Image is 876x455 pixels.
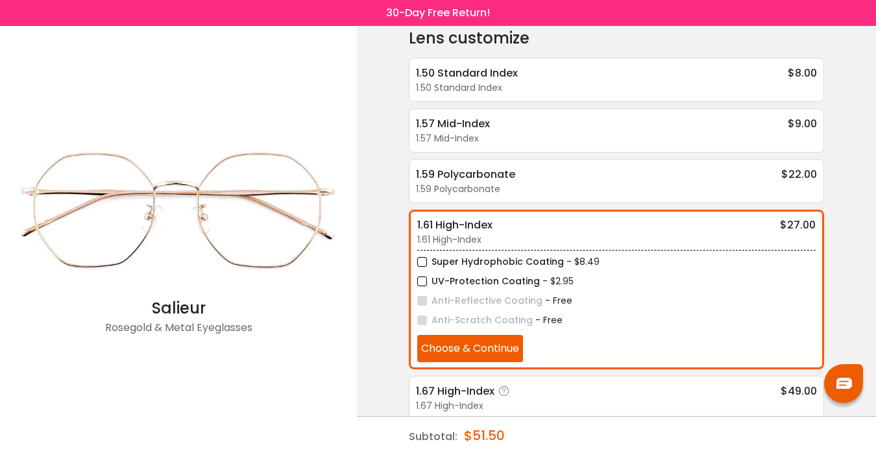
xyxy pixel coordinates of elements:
[416,132,817,145] div: 1.57 Mid-Index
[416,399,817,413] div: 1.67 High-Index
[781,166,817,182] span: $22.00
[545,294,572,307] span: - Free
[535,314,563,326] span: - Free
[542,275,574,288] span: - $2.95
[788,116,817,132] span: $9.00
[416,383,514,399] div: 1.67 High-Index
[416,81,817,95] div: 1.50 Standard Index
[416,166,515,182] div: 1.59 Polycarbonate
[566,255,600,268] span: - $8.49
[417,217,493,233] div: 1.61 High-Index
[417,233,816,247] div: 1.61 High-Index
[836,378,852,389] img: chat
[6,320,350,346] div: Rosegold & Metal Eyeglasses
[6,125,350,297] img: Rosegold Salieur - Metal Eyeglasses
[409,25,824,51] div: Lens customize
[417,273,540,289] label: UV-Protection Coating
[788,65,817,81] span: $8.00
[6,297,350,320] div: Salieur
[780,217,816,233] span: $27.00
[417,312,533,328] label: Anti-Scratch Coating
[417,293,542,309] label: Anti-Reflective Coating
[781,383,817,399] span: $49.00
[417,254,564,270] label: Super Hydrophobic Coating
[416,65,518,81] div: 1.50 Standard Index
[416,182,817,196] div: 1.59 Polycarbonate
[417,335,523,362] button: Choose & Continue
[464,417,505,454] div: $51.50
[416,116,490,132] div: 1.57 Mid-Index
